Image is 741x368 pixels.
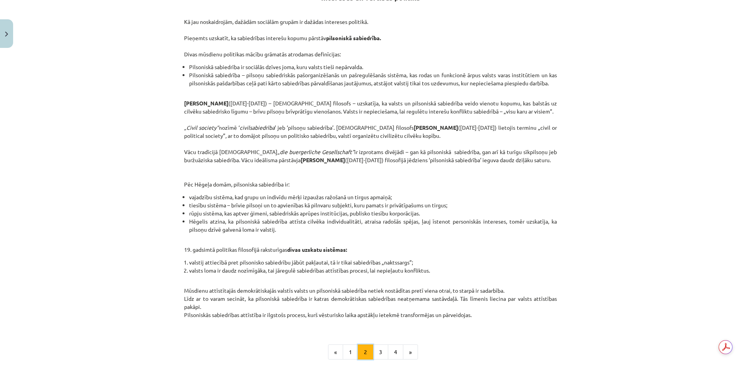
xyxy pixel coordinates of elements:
button: » [403,344,418,360]
p: Mūsdienu attīstītajās demokrātiskajās valstīs valsts un pilsoniskā sabiedrība netiek nostādītas p... [184,278,557,327]
li: vajadzību sistēma, kad grupu un indivīdu mērķi izpaužas ražošanā un tirgus apmaiņā; [189,193,557,201]
em: „die buergerliche Gesellschaft” [277,148,354,155]
strong: pilsoniskā sabiedrība. [326,34,381,41]
li: Pilsoniskā sabiedrība – pilsoņu sabiedriskās pašorganizēšanās un pašregulēšanās sistēma, kas roda... [189,71,557,95]
p: ([DATE]-[DATE]) – [DEMOGRAPHIC_DATA] filosofs – uzskatīja, ka valsts un pilsoniskā sabiedrība vei... [184,99,557,188]
li: valsts loma ir daudz nozīmīgāka, tai jāregulē sabiedrības attīstības procesi, lai nepieļautu konf... [189,266,557,275]
button: 1 [343,344,358,360]
button: « [328,344,343,360]
li: valstij attiecībā pret pilsonisko sabiedrību jābūt pakļautai, tā ir tikai sabiedrības „naktssargs”; [189,258,557,266]
li: tiesību sistēma – brīvie pilsoņi un to apvienības kā pilnvaru subjekti, kuru pamats ir privātīpaš... [189,201,557,209]
button: 4 [388,344,403,360]
p: Kā jau noskaidrojām, dažādām sociālām grupām ir dažādas intereses politikā. Pieņemts uzskatīt, ka... [184,18,557,58]
em: civilsabiedrība [240,124,275,131]
button: 3 [373,344,388,360]
li: rūpju sistēma, kas aptver ģimeni, sabiedriskās aprūpes institūcijas, publisko tiesību korporācijas. [189,209,557,217]
button: 2 [358,344,373,360]
img: icon-close-lesson-0947bae3869378f0d4975bcd49f059093ad1ed9edebbc8119c70593378902aed.svg [5,32,8,37]
p: 19. gadsimtā politikas filosofijā raksturīgas [184,237,557,254]
nav: Page navigation example [184,344,557,360]
strong: [PERSON_NAME] [414,124,458,131]
li: Pilsoniskā sabiedrība ir sociālās dzīves joma, kuru valsts tieši nepārvalda. [189,63,557,71]
em: „Civil society” [184,124,219,131]
strong: [PERSON_NAME] [184,100,228,107]
strong: [PERSON_NAME] [301,156,345,163]
strong: divas uzskatu sistēmas: [287,246,347,253]
li: Hēgelis atzina, ka pilsoniskā sabiedrība attīsta cilvēka individualitāti, atraisa radošās spējas,... [189,217,557,234]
